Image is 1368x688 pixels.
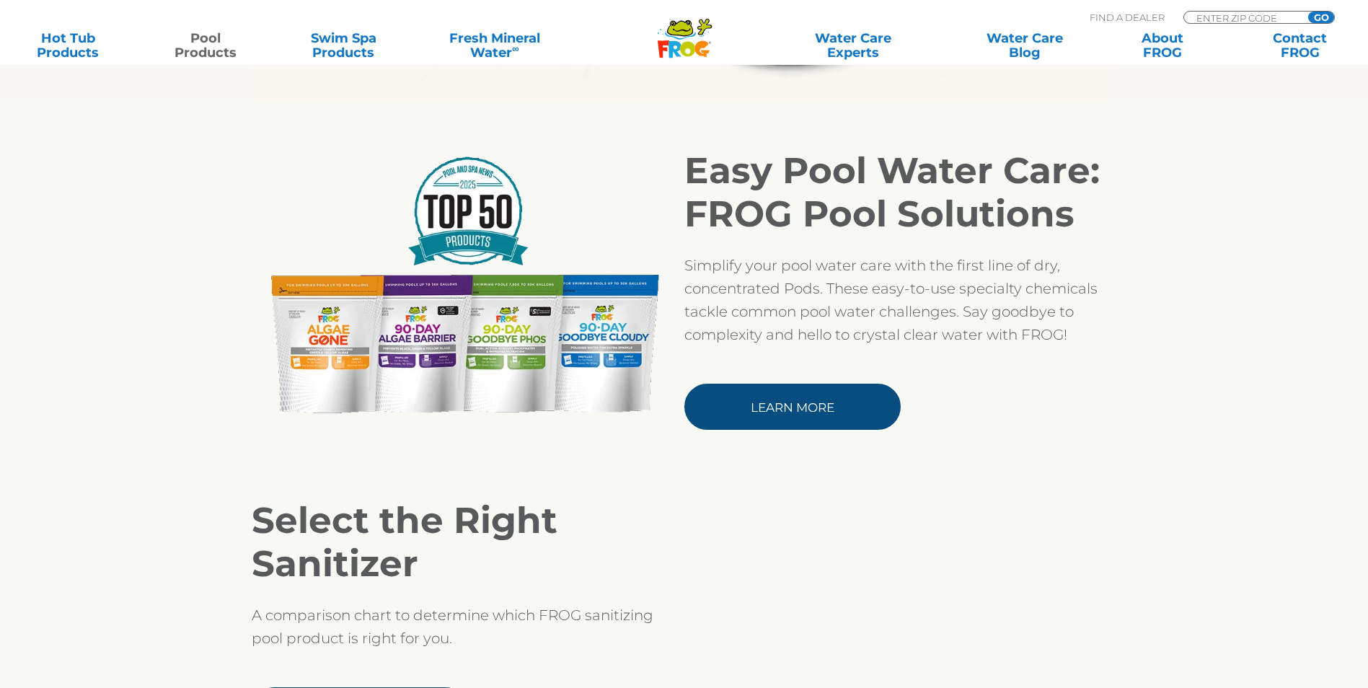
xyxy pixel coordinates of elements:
[1090,11,1165,24] p: Find A Dealer
[684,384,901,430] a: Learn More
[512,43,519,54] sup: ∞
[252,499,684,586] h2: Select the Right Sanitizer
[290,31,397,60] a: Swim SpaProducts
[428,31,562,60] a: Fresh MineralWater∞
[767,31,940,60] a: Water CareExperts
[1308,12,1334,23] input: GO
[14,31,122,60] a: Hot TubProducts
[1246,31,1354,60] a: ContactFROG
[252,604,684,650] p: A comparison chart to determine which FROG sanitizing pool product is right for you.
[1108,31,1216,60] a: AboutFROG
[152,31,260,60] a: PoolProducts
[971,31,1078,60] a: Water CareBlog
[684,254,1117,346] p: Simplify your pool water care with the first line of dry, concentrated Pods. These easy-to-use sp...
[684,149,1117,236] h2: Easy Pool Water Care: FROG Pool Solutions
[1195,12,1292,24] input: Zip Code Form
[252,149,684,423] img: FROG_Pool-Solutions-Product-Line-Pod_PSN Award_LR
